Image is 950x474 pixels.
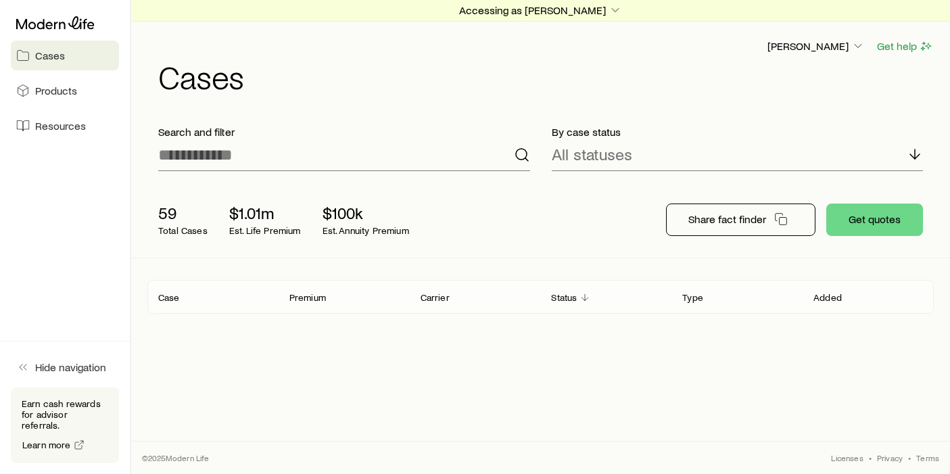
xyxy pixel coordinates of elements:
span: Cases [35,49,65,62]
p: Accessing as [PERSON_NAME] [459,3,622,17]
span: • [908,452,911,463]
p: Est. Life Premium [229,225,301,236]
p: © 2025 Modern Life [142,452,210,463]
p: Carrier [421,292,450,303]
p: $100k [323,204,409,222]
span: • [869,452,872,463]
a: Cases [11,41,119,70]
a: Terms [916,452,939,463]
span: Products [35,84,77,97]
span: Hide navigation [35,360,106,374]
a: Products [11,76,119,105]
p: Search and filter [158,125,530,139]
button: Get quotes [826,204,923,236]
p: All statuses [552,145,632,164]
button: Get help [876,39,934,54]
a: Licenses [831,452,863,463]
p: 59 [158,204,208,222]
a: Resources [11,111,119,141]
p: Added [813,292,842,303]
p: Status [551,292,577,303]
span: Learn more [22,440,71,450]
p: Premium [289,292,326,303]
p: Case [158,292,180,303]
p: Total Cases [158,225,208,236]
p: By case status [552,125,924,139]
p: Share fact finder [688,212,766,226]
p: $1.01m [229,204,301,222]
button: Hide navigation [11,352,119,382]
p: Type [682,292,703,303]
h1: Cases [158,60,934,93]
button: Share fact finder [666,204,815,236]
p: [PERSON_NAME] [767,39,865,53]
p: Est. Annuity Premium [323,225,409,236]
button: [PERSON_NAME] [767,39,865,55]
p: Earn cash rewards for advisor referrals. [22,398,108,431]
span: Resources [35,119,86,133]
div: Earn cash rewards for advisor referrals.Learn more [11,387,119,463]
div: Client cases [147,280,934,314]
a: Privacy [877,452,903,463]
